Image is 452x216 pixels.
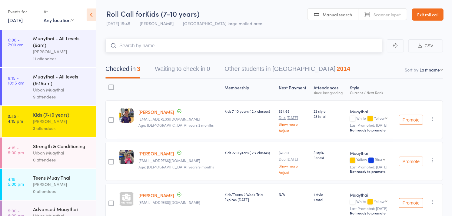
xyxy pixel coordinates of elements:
button: CSV [408,39,443,52]
div: White [350,199,391,204]
div: Last name [420,67,440,73]
span: Kids (7-10 years) [145,8,199,18]
span: [GEOGRAPHIC_DATA] large matted area [183,20,262,26]
a: Adjust [279,128,309,132]
div: Yellow [350,158,391,163]
div: Muaythai [350,108,391,115]
div: Muaythai [350,150,391,156]
div: 0 attendees [33,156,91,163]
small: minhafla@gmail.com [138,200,220,204]
span: Manual search [323,12,352,18]
div: Urban Muaythai [33,149,91,156]
div: Muaythai [350,192,391,198]
a: Show more [279,122,309,126]
div: Events for [8,7,38,17]
div: Not ready to promote [350,211,391,215]
a: 6:00 -7:00 amMuaythai - All Levels (6am)[PERSON_NAME]11 attendees [2,30,96,67]
span: Scanner input [374,12,401,18]
div: $26.10 [279,150,309,174]
button: Promote [399,198,423,208]
div: Muaythai - All levels (9:15am) [33,73,91,86]
div: $24.65 [279,108,309,132]
a: [DATE] [8,17,23,23]
div: N/A [279,192,309,197]
span: 23 total [314,114,345,119]
a: Show more [279,164,309,168]
small: Last Promoted: [DATE] [350,123,391,127]
small: Last Promoted: [DATE] [350,206,391,211]
div: 3 attendees [33,125,91,132]
a: Exit roll call [412,8,444,21]
div: Kids/Teens 2 Week Trial [224,192,274,202]
div: Style [347,81,393,98]
img: image1747115748.png [119,108,134,123]
div: Not ready to promote [350,169,391,174]
div: Teens Muay Thai [33,174,91,181]
div: Advanced Muaythai [33,206,91,212]
time: 4:15 - 5:00 pm [8,177,24,186]
div: [PERSON_NAME] [33,48,91,55]
div: Strength & Conditioning [33,143,91,149]
small: megankaywilcox@gmail.com [138,158,220,163]
div: Current / Next Rank [350,91,391,95]
a: [PERSON_NAME] [138,109,174,115]
span: Roll Call for [106,8,145,18]
small: Due [DATE] [279,157,309,161]
button: Waiting to check in0 [155,62,210,78]
div: Atten­dances [311,81,347,98]
div: 11 attendees [33,55,91,62]
button: Promote [399,115,423,125]
span: [DATE] 15:45 [106,20,130,26]
div: Membership [222,81,276,98]
img: image1684993595.png [119,150,134,164]
div: 3 [137,65,140,72]
div: Kids 7-10 years ( 2 x classes) [224,108,274,114]
a: [PERSON_NAME] [138,150,174,157]
div: Not ready to promote [350,128,391,132]
div: 0 [207,65,210,72]
div: Expires [DATE] [224,197,274,202]
div: At [44,7,74,17]
a: [PERSON_NAME] [138,192,174,198]
button: Checked in3 [105,62,140,78]
div: Yellow [374,199,384,203]
div: Any location [44,17,74,23]
span: [PERSON_NAME] [140,20,174,26]
input: Search by name [105,39,382,53]
div: [PERSON_NAME] [33,181,91,188]
div: Kids 7-10 years ( 2 x classes) [224,150,274,155]
span: Age: [DEMOGRAPHIC_DATA] years 9 months [138,164,214,169]
span: Age: [DEMOGRAPHIC_DATA] years 2 months [138,122,214,128]
a: 4:15 -5:00 pmStrength & ConditioningUrban Muaythai0 attendees [2,138,96,168]
time: 9:15 - 10:15 am [8,75,24,85]
div: White [350,116,391,121]
div: 2014 [337,65,350,72]
span: 22 style [314,108,345,114]
small: kuma311@hotmail.com [138,117,220,121]
div: 0 attendees [33,188,91,195]
button: Promote [399,157,423,166]
span: 3 total [314,155,345,160]
div: Kids (7-10 years) [33,111,91,118]
div: 9 attendees [33,93,91,100]
div: Urban Muaythai [33,86,91,93]
time: 6:00 - 7:00 am [8,37,23,47]
label: Sort by [405,67,418,73]
div: Muaythai - All Levels (6am) [33,35,91,48]
div: Yellow [374,116,384,120]
time: 4:15 - 5:00 pm [8,145,24,155]
div: since last grading [314,91,345,95]
time: 3:45 - 4:15 pm [8,114,23,123]
div: Next Payment [276,81,311,98]
div: [PERSON_NAME] [33,118,91,125]
small: Last Promoted: [DATE] [350,165,391,169]
a: Adjust [279,170,309,174]
span: 3 style [314,150,345,155]
button: Other students in [GEOGRAPHIC_DATA]2014 [224,62,350,78]
div: Blue [375,158,382,161]
span: 1 style [314,192,345,197]
span: 1 total [314,197,345,202]
a: 9:15 -10:15 amMuaythai - All levels (9:15am)Urban Muaythai9 attendees [2,68,96,105]
a: 4:15 -5:00 pmTeens Muay Thai[PERSON_NAME]0 attendees [2,169,96,200]
small: Due [DATE] [279,115,309,120]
